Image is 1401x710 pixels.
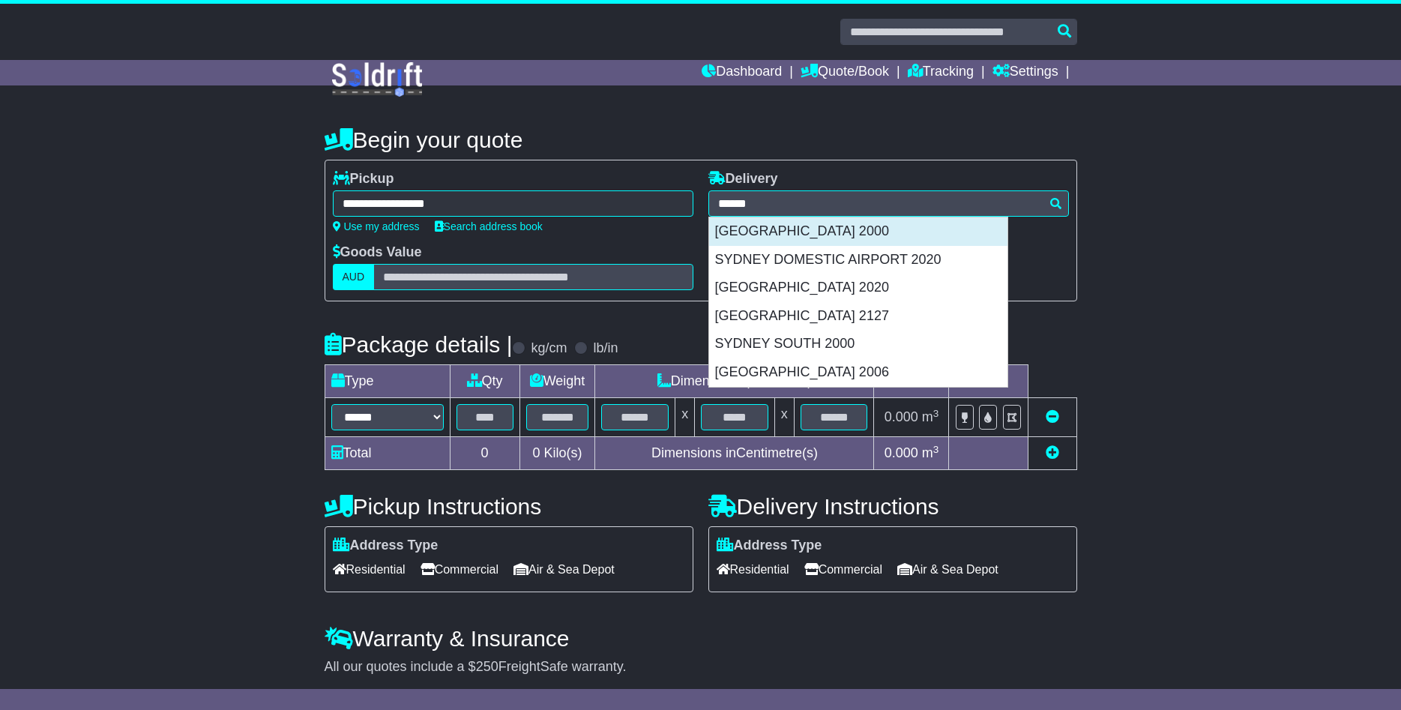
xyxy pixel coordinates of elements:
[593,340,618,357] label: lb/in
[709,358,1007,387] div: [GEOGRAPHIC_DATA] 2006
[709,330,1007,358] div: SYDNEY SOUTH 2000
[325,365,450,398] td: Type
[513,558,615,581] span: Air & Sea Depot
[435,220,543,232] a: Search address book
[717,558,789,581] span: Residential
[325,626,1077,651] h4: Warranty & Insurance
[333,558,406,581] span: Residential
[333,538,439,554] label: Address Type
[1046,409,1059,424] a: Remove this item
[717,538,822,554] label: Address Type
[519,437,595,470] td: Kilo(s)
[922,445,939,460] span: m
[333,264,375,290] label: AUD
[933,444,939,455] sup: 3
[908,60,974,85] a: Tracking
[476,659,498,674] span: 250
[709,246,1007,274] div: SYDNEY DOMESTIC AIRPORT 2020
[774,398,794,437] td: x
[709,302,1007,331] div: [GEOGRAPHIC_DATA] 2127
[885,445,918,460] span: 0.000
[421,558,498,581] span: Commercial
[702,60,782,85] a: Dashboard
[801,60,889,85] a: Quote/Book
[708,190,1069,217] typeahead: Please provide city
[450,437,519,470] td: 0
[675,398,695,437] td: x
[519,365,595,398] td: Weight
[325,659,1077,676] div: All our quotes include a $ FreightSafe warranty.
[325,332,513,357] h4: Package details |
[933,408,939,419] sup: 3
[708,494,1077,519] h4: Delivery Instructions
[709,217,1007,246] div: [GEOGRAPHIC_DATA] 2000
[709,274,1007,302] div: [GEOGRAPHIC_DATA] 2020
[804,558,882,581] span: Commercial
[708,171,778,187] label: Delivery
[922,409,939,424] span: m
[992,60,1058,85] a: Settings
[595,365,874,398] td: Dimensions (L x W x H)
[531,340,567,357] label: kg/cm
[450,365,519,398] td: Qty
[532,445,540,460] span: 0
[333,171,394,187] label: Pickup
[885,409,918,424] span: 0.000
[897,558,998,581] span: Air & Sea Depot
[333,244,422,261] label: Goods Value
[595,437,874,470] td: Dimensions in Centimetre(s)
[325,494,693,519] h4: Pickup Instructions
[333,220,420,232] a: Use my address
[1046,445,1059,460] a: Add new item
[325,127,1077,152] h4: Begin your quote
[325,437,450,470] td: Total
